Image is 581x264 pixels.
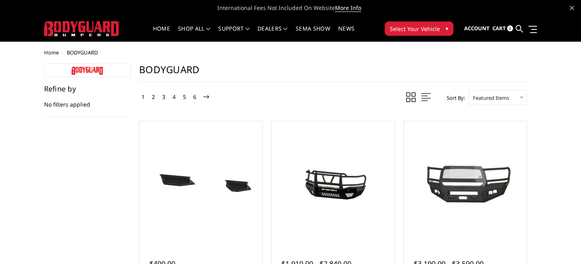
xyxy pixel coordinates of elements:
[160,92,167,102] a: 3
[178,26,210,41] a: shop all
[67,49,98,56] span: BODYGUARD
[507,25,513,31] span: 0
[181,92,188,102] a: 5
[492,18,513,39] a: Cart 0
[442,92,465,104] label: Sort By:
[335,4,361,12] a: More Info
[218,26,250,41] a: Support
[150,92,157,102] a: 2
[296,26,330,41] a: SEMA Show
[390,25,440,33] span: Select Your Vehicle
[153,26,170,41] a: Home
[338,26,354,41] a: News
[385,21,453,36] button: Select Your Vehicle
[191,92,198,102] a: 6
[44,49,59,56] a: Home
[492,25,506,32] span: Cart
[273,123,392,242] a: 2019-2025 Ram 2500-3500 - T2 Series - Extreme Front Bumper (receiver or winch) 2019-2025 Ram 2500...
[273,155,392,211] img: 2019-2025 Ram 2500-3500 - T2 Series - Extreme Front Bumper (receiver or winch)
[170,92,178,102] a: 4
[139,92,147,102] a: 1
[44,85,132,92] h5: Refine by
[139,64,527,82] h1: BODYGUARD
[464,18,490,39] a: Account
[464,25,490,32] span: Account
[406,123,525,242] a: 2019-2025 Ram 2500-3500 - A2 Series - Extreme Front Bumper (winch mount)
[445,24,448,33] span: ▾
[406,156,525,210] img: 2019-2025 Ram 2500-3500 - A2 Series - Extreme Front Bumper (winch mount)
[141,123,260,242] a: Bronco Drop Steps - Set of 4 (Steps and Pads only) Bronco Drop Steps - Set of 4 (Steps and Pads o...
[44,85,132,117] div: No filters applied
[72,67,103,75] img: bodyguard-logoonly-red_1544544210__99040.original.jpg
[258,26,288,41] a: Dealers
[44,21,120,36] img: BODYGUARD BUMPERS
